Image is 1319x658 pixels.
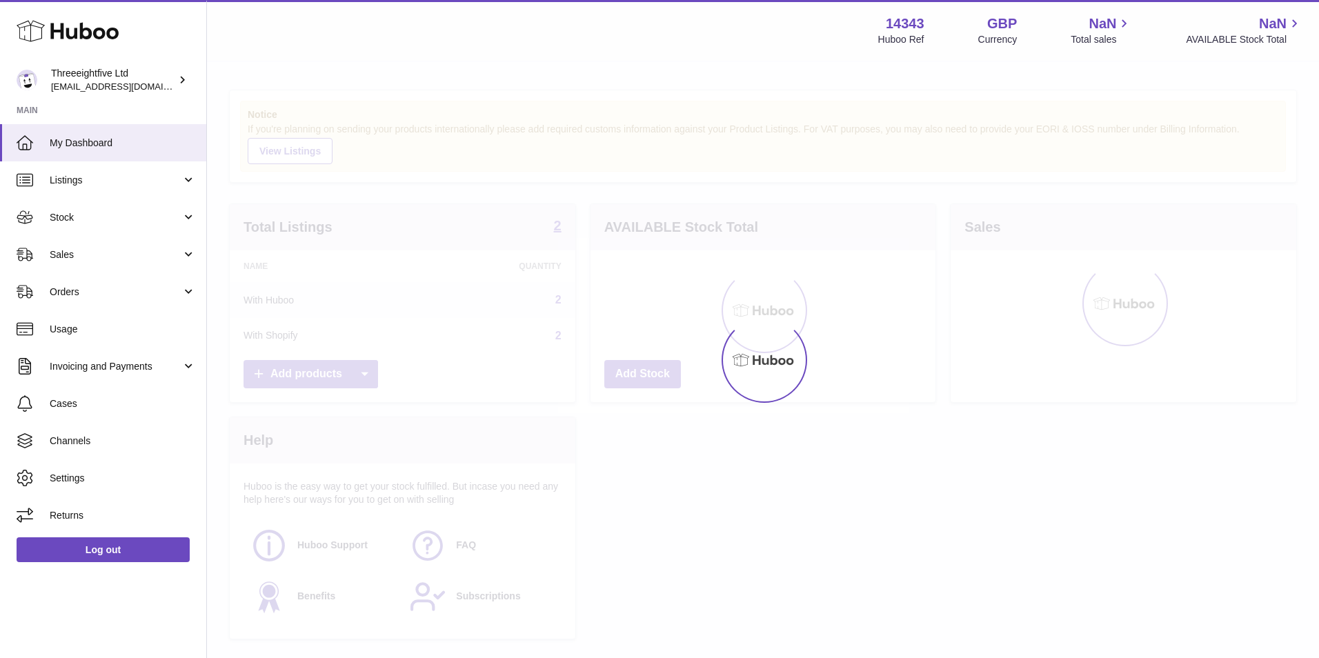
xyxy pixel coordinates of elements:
span: Channels [50,435,196,448]
a: NaN AVAILABLE Stock Total [1186,14,1302,46]
span: NaN [1089,14,1116,33]
strong: 14343 [886,14,924,33]
span: Settings [50,472,196,485]
div: Currency [978,33,1018,46]
div: Threeeightfive Ltd [51,67,175,93]
a: Log out [17,537,190,562]
span: Orders [50,286,181,299]
span: Listings [50,174,181,187]
span: Sales [50,248,181,261]
a: NaN Total sales [1071,14,1132,46]
span: Stock [50,211,181,224]
span: Cases [50,397,196,410]
img: internalAdmin-14343@internal.huboo.com [17,70,37,90]
strong: GBP [987,14,1017,33]
span: Returns [50,509,196,522]
span: My Dashboard [50,137,196,150]
div: Huboo Ref [878,33,924,46]
span: Total sales [1071,33,1132,46]
span: NaN [1259,14,1287,33]
span: [EMAIL_ADDRESS][DOMAIN_NAME] [51,81,203,92]
span: Usage [50,323,196,336]
span: Invoicing and Payments [50,360,181,373]
span: AVAILABLE Stock Total [1186,33,1302,46]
